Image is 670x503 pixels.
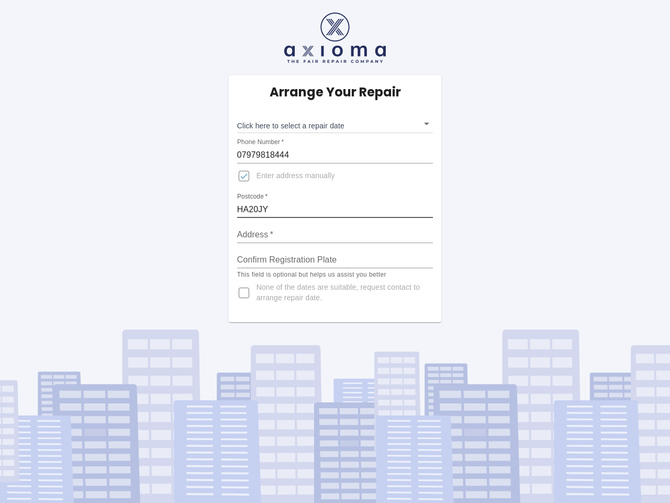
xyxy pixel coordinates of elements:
[237,270,433,280] p: This field is optional but helps us assist you better
[256,282,425,303] span: None of the dates are suitable, request contact to arrange repair date.
[237,138,284,147] label: Phone Number
[256,171,335,181] span: Enter address manually
[270,84,401,101] h5: Arrange Your Repair
[237,192,267,201] label: Postcode
[284,13,386,63] img: axioma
